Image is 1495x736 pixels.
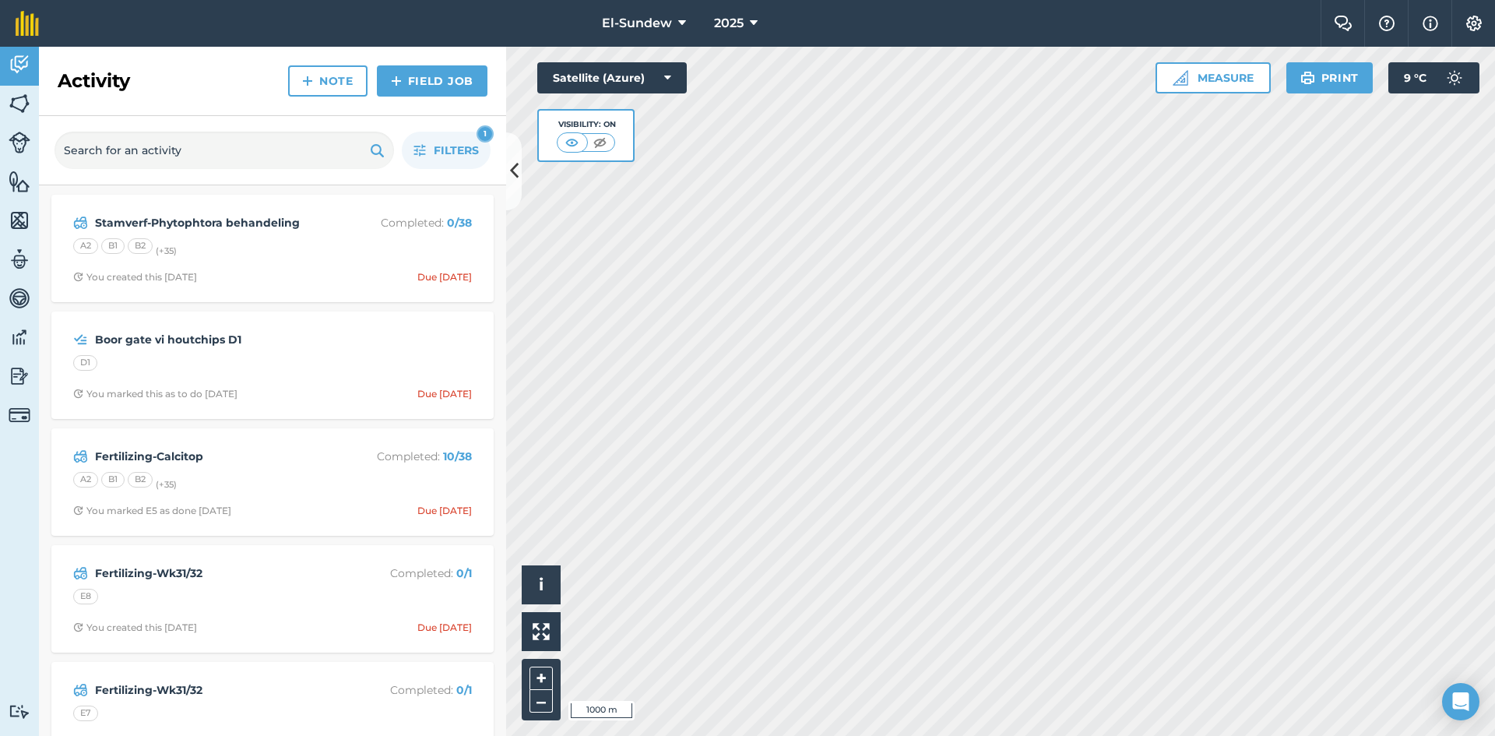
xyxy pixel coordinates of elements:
div: You created this [DATE] [73,622,197,634]
strong: 0 / 38 [447,216,472,230]
div: A2 [73,472,98,488]
img: A question mark icon [1377,16,1396,31]
img: svg+xml;base64,PHN2ZyB4bWxucz0iaHR0cDovL3d3dy53My5vcmcvMjAwMC9zdmciIHdpZHRoPSI1MCIgaGVpZ2h0PSI0MC... [562,135,582,150]
div: Due [DATE] [417,271,472,283]
div: A2 [73,238,98,254]
a: Boor gate vi houtchips D1D1Clock with arrow pointing clockwiseYou marked this as to do [DATE]Due ... [61,321,484,410]
img: svg+xml;base64,PD94bWwgdmVyc2lvbj0iMS4wIiBlbmNvZGluZz0idXRmLTgiPz4KPCEtLSBHZW5lcmF0b3I6IEFkb2JlIE... [9,364,30,388]
img: Two speech bubbles overlapping with the left bubble in the forefront [1334,16,1353,31]
button: Measure [1156,62,1271,93]
img: svg+xml;base64,PD94bWwgdmVyc2lvbj0iMS4wIiBlbmNvZGluZz0idXRmLTgiPz4KPCEtLSBHZW5lcmF0b3I6IEFkb2JlIE... [9,53,30,76]
img: svg+xml;base64,PHN2ZyB4bWxucz0iaHR0cDovL3d3dy53My5vcmcvMjAwMC9zdmciIHdpZHRoPSI1MCIgaGVpZ2h0PSI0MC... [590,135,610,150]
strong: 10 / 38 [443,449,472,463]
a: Note [288,65,368,97]
button: i [522,565,561,604]
span: 9 ° C [1404,62,1426,93]
img: svg+xml;base64,PHN2ZyB4bWxucz0iaHR0cDovL3d3dy53My5vcmcvMjAwMC9zdmciIHdpZHRoPSI1NiIgaGVpZ2h0PSI2MC... [9,209,30,232]
div: B2 [128,472,153,488]
img: svg+xml;base64,PHN2ZyB4bWxucz0iaHR0cDovL3d3dy53My5vcmcvMjAwMC9zdmciIHdpZHRoPSIxNCIgaGVpZ2h0PSIyNC... [391,72,402,90]
img: svg+xml;base64,PHN2ZyB4bWxucz0iaHR0cDovL3d3dy53My5vcmcvMjAwMC9zdmciIHdpZHRoPSI1NiIgaGVpZ2h0PSI2MC... [9,92,30,115]
img: svg+xml;base64,PHN2ZyB4bWxucz0iaHR0cDovL3d3dy53My5vcmcvMjAwMC9zdmciIHdpZHRoPSIxNCIgaGVpZ2h0PSIyNC... [302,72,313,90]
p: Completed : [348,214,472,231]
strong: Boor gate vi houtchips D1 [95,331,342,348]
img: svg+xml;base64,PHN2ZyB4bWxucz0iaHR0cDovL3d3dy53My5vcmcvMjAwMC9zdmciIHdpZHRoPSIxOSIgaGVpZ2h0PSIyNC... [1300,69,1315,87]
div: E8 [73,589,98,604]
small: (+ 35 ) [156,479,177,490]
img: svg+xml;base64,PHN2ZyB4bWxucz0iaHR0cDovL3d3dy53My5vcmcvMjAwMC9zdmciIHdpZHRoPSIxNyIgaGVpZ2h0PSIxNy... [1423,14,1438,33]
p: Completed : [348,565,472,582]
a: Fertilizing-Wk31/32Completed: 0/1E8Clock with arrow pointing clockwiseYou created this [DATE]Due ... [61,555,484,643]
img: Ruler icon [1173,70,1188,86]
div: Due [DATE] [417,388,472,400]
img: svg+xml;base64,PD94bWwgdmVyc2lvbj0iMS4wIiBlbmNvZGluZz0idXRmLTgiPz4KPCEtLSBHZW5lcmF0b3I6IEFkb2JlIE... [9,287,30,310]
img: svg+xml;base64,PD94bWwgdmVyc2lvbj0iMS4wIiBlbmNvZGluZz0idXRmLTgiPz4KPCEtLSBHZW5lcmF0b3I6IEFkb2JlIE... [9,404,30,426]
img: fieldmargin Logo [16,11,39,36]
strong: Fertilizing-Wk31/32 [95,681,342,699]
img: svg+xml;base64,PD94bWwgdmVyc2lvbj0iMS4wIiBlbmNvZGluZz0idXRmLTgiPz4KPCEtLSBHZW5lcmF0b3I6IEFkb2JlIE... [9,704,30,719]
button: Satellite (Azure) [537,62,687,93]
div: 1 [477,125,494,143]
small: (+ 35 ) [156,245,177,256]
img: Clock with arrow pointing clockwise [73,272,83,282]
div: E7 [73,706,98,721]
button: – [529,690,553,713]
strong: Stamverf-Phytophtora behandeling [95,214,342,231]
div: B1 [101,472,125,488]
img: svg+xml;base64,PD94bWwgdmVyc2lvbj0iMS4wIiBlbmNvZGluZz0idXRmLTgiPz4KPCEtLSBHZW5lcmF0b3I6IEFkb2JlIE... [73,447,88,466]
div: B2 [128,238,153,254]
img: svg+xml;base64,PD94bWwgdmVyc2lvbj0iMS4wIiBlbmNvZGluZz0idXRmLTgiPz4KPCEtLSBHZW5lcmF0b3I6IEFkb2JlIE... [73,330,88,349]
button: Print [1286,62,1374,93]
input: Search for an activity [55,132,394,169]
strong: 0 / 1 [456,683,472,697]
div: Due [DATE] [417,505,472,517]
button: + [529,667,553,690]
img: svg+xml;base64,PD94bWwgdmVyc2lvbj0iMS4wIiBlbmNvZGluZz0idXRmLTgiPz4KPCEtLSBHZW5lcmF0b3I6IEFkb2JlIE... [1439,62,1470,93]
div: Due [DATE] [417,622,472,634]
img: Clock with arrow pointing clockwise [73,389,83,399]
img: Clock with arrow pointing clockwise [73,505,83,516]
button: 9 °C [1388,62,1479,93]
a: Stamverf-Phytophtora behandelingCompleted: 0/38A2B1B2(+35)Clock with arrow pointing clockwiseYou ... [61,204,484,293]
div: D1 [73,355,97,371]
a: Fertilizing-CalcitopCompleted: 10/38A2B1B2(+35)Clock with arrow pointing clockwiseYou marked E5 a... [61,438,484,526]
img: A cog icon [1465,16,1483,31]
img: svg+xml;base64,PD94bWwgdmVyc2lvbj0iMS4wIiBlbmNvZGluZz0idXRmLTgiPz4KPCEtLSBHZW5lcmF0b3I6IEFkb2JlIE... [9,132,30,153]
p: Completed : [348,448,472,465]
img: svg+xml;base64,PD94bWwgdmVyc2lvbj0iMS4wIiBlbmNvZGluZz0idXRmLTgiPz4KPCEtLSBHZW5lcmF0b3I6IEFkb2JlIE... [9,248,30,271]
div: Visibility: On [557,118,616,131]
strong: Fertilizing-Calcitop [95,448,342,465]
span: 2025 [714,14,744,33]
p: Completed : [348,681,472,699]
img: svg+xml;base64,PHN2ZyB4bWxucz0iaHR0cDovL3d3dy53My5vcmcvMjAwMC9zdmciIHdpZHRoPSIxOSIgaGVpZ2h0PSIyNC... [370,141,385,160]
div: You created this [DATE] [73,271,197,283]
div: B1 [101,238,125,254]
span: Filters [434,142,479,159]
img: svg+xml;base64,PD94bWwgdmVyc2lvbj0iMS4wIiBlbmNvZGluZz0idXRmLTgiPz4KPCEtLSBHZW5lcmF0b3I6IEFkb2JlIE... [9,326,30,349]
div: You marked this as to do [DATE] [73,388,237,400]
strong: Fertilizing-Wk31/32 [95,565,342,582]
h2: Activity [58,69,130,93]
img: svg+xml;base64,PHN2ZyB4bWxucz0iaHR0cDovL3d3dy53My5vcmcvMjAwMC9zdmciIHdpZHRoPSI1NiIgaGVpZ2h0PSI2MC... [9,170,30,193]
img: svg+xml;base64,PD94bWwgdmVyc2lvbj0iMS4wIiBlbmNvZGluZz0idXRmLTgiPz4KPCEtLSBHZW5lcmF0b3I6IEFkb2JlIE... [73,564,88,583]
img: Four arrows, one pointing top left, one top right, one bottom right and the last bottom left [533,623,550,640]
span: El-Sundew [602,14,672,33]
div: You marked E5 as done [DATE] [73,505,231,517]
img: Clock with arrow pointing clockwise [73,622,83,632]
span: i [539,575,543,594]
img: svg+xml;base64,PD94bWwgdmVyc2lvbj0iMS4wIiBlbmNvZGluZz0idXRmLTgiPz4KPCEtLSBHZW5lcmF0b3I6IEFkb2JlIE... [73,213,88,232]
button: Filters [402,132,491,169]
img: svg+xml;base64,PD94bWwgdmVyc2lvbj0iMS4wIiBlbmNvZGluZz0idXRmLTgiPz4KPCEtLSBHZW5lcmF0b3I6IEFkb2JlIE... [73,681,88,699]
a: Field Job [377,65,487,97]
div: Open Intercom Messenger [1442,683,1479,720]
strong: 0 / 1 [456,566,472,580]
